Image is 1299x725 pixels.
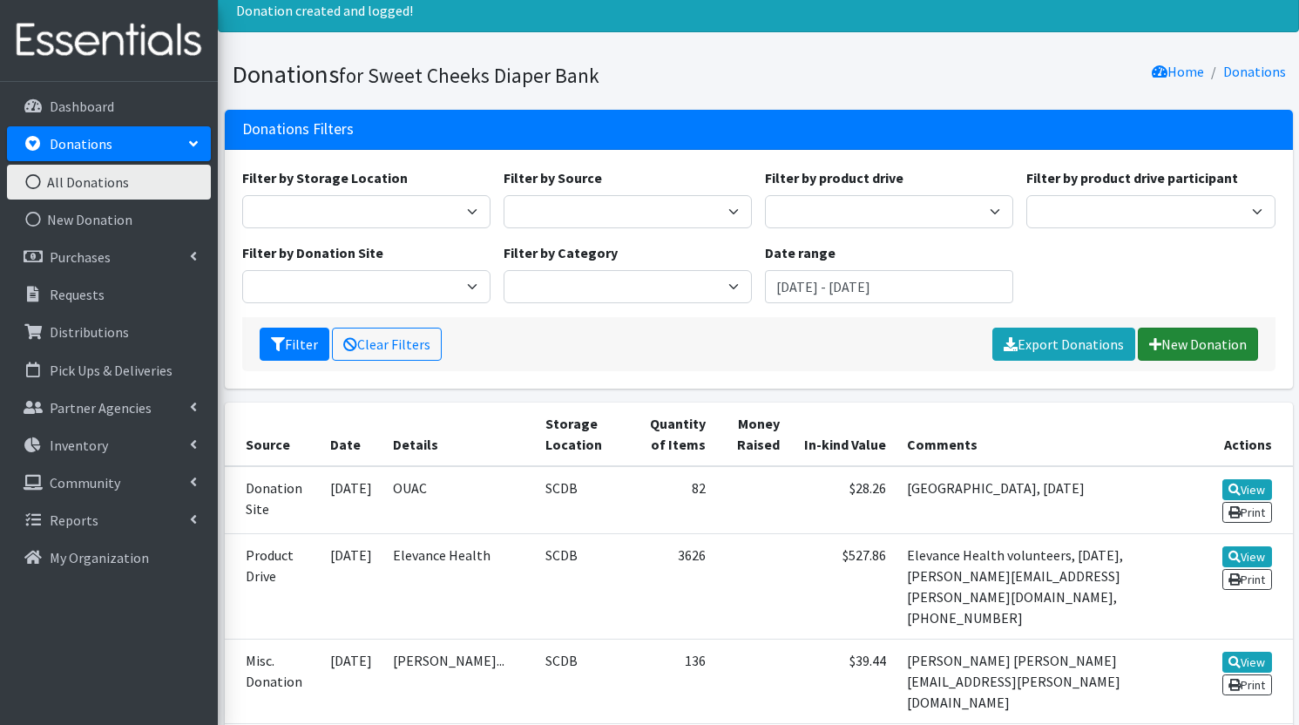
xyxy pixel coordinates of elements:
[50,323,129,341] p: Distributions
[716,403,790,466] th: Money Raised
[332,328,442,361] a: Clear Filters
[790,403,896,466] th: In-kind Value
[504,167,602,188] label: Filter by Source
[765,242,836,263] label: Date range
[1222,652,1272,673] a: View
[242,167,408,188] label: Filter by Storage Location
[626,403,716,466] th: Quantity of Items
[50,135,112,152] p: Donations
[7,11,211,70] img: HumanEssentials
[339,63,599,88] small: for Sweet Cheeks Diaper Bank
[535,533,626,639] td: SCDB
[7,540,211,575] a: My Organization
[7,165,211,200] a: All Donations
[7,353,211,388] a: Pick Ups & Deliveries
[320,466,382,534] td: [DATE]
[626,533,716,639] td: 3626
[7,277,211,312] a: Requests
[896,533,1201,639] td: Elevance Health volunteers, [DATE], [PERSON_NAME][EMAIL_ADDRESS][PERSON_NAME][DOMAIN_NAME], [PHON...
[1201,403,1293,466] th: Actions
[535,466,626,534] td: SCDB
[7,202,211,237] a: New Donation
[535,403,626,466] th: Storage Location
[320,403,382,466] th: Date
[626,466,716,534] td: 82
[626,639,716,723] td: 136
[50,474,120,491] p: Community
[242,120,354,139] h3: Donations Filters
[242,242,383,263] label: Filter by Donation Site
[1223,63,1286,80] a: Donations
[50,362,173,379] p: Pick Ups & Deliveries
[7,126,211,161] a: Donations
[382,639,535,723] td: [PERSON_NAME]...
[1222,479,1272,500] a: View
[1152,63,1204,80] a: Home
[50,512,98,529] p: Reports
[7,240,211,274] a: Purchases
[225,466,321,534] td: Donation Site
[765,167,903,188] label: Filter by product drive
[7,315,211,349] a: Distributions
[232,59,753,90] h1: Donations
[7,503,211,538] a: Reports
[1222,569,1272,590] a: Print
[260,328,329,361] button: Filter
[382,533,535,639] td: Elevance Health
[790,466,896,534] td: $28.26
[535,639,626,723] td: SCDB
[790,533,896,639] td: $527.86
[1026,167,1238,188] label: Filter by product drive participant
[7,390,211,425] a: Partner Agencies
[7,465,211,500] a: Community
[1138,328,1258,361] a: New Donation
[896,403,1201,466] th: Comments
[896,639,1201,723] td: [PERSON_NAME] [PERSON_NAME][EMAIL_ADDRESS][PERSON_NAME][DOMAIN_NAME]
[50,248,111,266] p: Purchases
[50,399,152,417] p: Partner Agencies
[320,639,382,723] td: [DATE]
[790,639,896,723] td: $39.44
[504,242,618,263] label: Filter by Category
[992,328,1135,361] a: Export Donations
[1222,674,1272,695] a: Print
[1222,502,1272,523] a: Print
[225,639,321,723] td: Misc. Donation
[225,403,321,466] th: Source
[765,270,1013,303] input: January 1, 2011 - December 31, 2011
[896,466,1201,534] td: [GEOGRAPHIC_DATA], [DATE]
[382,466,535,534] td: OUAC
[50,286,105,303] p: Requests
[320,533,382,639] td: [DATE]
[50,98,114,115] p: Dashboard
[50,549,149,566] p: My Organization
[7,428,211,463] a: Inventory
[7,89,211,124] a: Dashboard
[225,533,321,639] td: Product Drive
[50,437,108,454] p: Inventory
[1222,546,1272,567] a: View
[382,403,535,466] th: Details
